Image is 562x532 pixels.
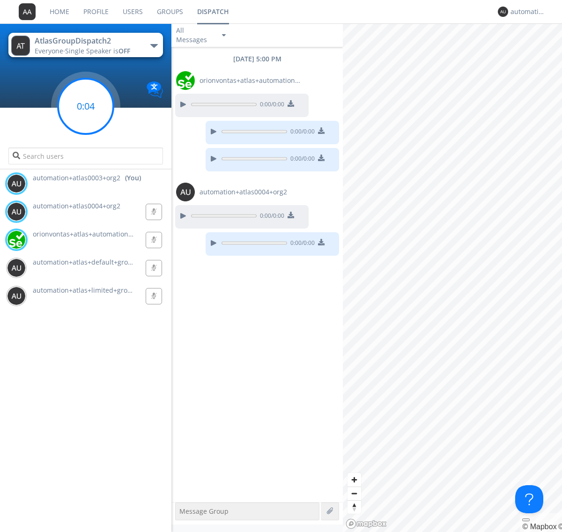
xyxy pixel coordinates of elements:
[522,518,530,521] button: Toggle attribution
[522,523,556,531] a: Mapbox
[288,100,294,107] img: download media button
[7,259,26,277] img: 373638.png
[318,155,325,161] img: download media button
[348,501,361,514] span: Reset bearing to north
[8,148,163,164] input: Search users
[257,212,284,222] span: 0:00 / 0:00
[318,127,325,134] img: download media button
[33,258,154,266] span: automation+atlas+default+group+org2
[222,34,226,37] img: caret-down-sm.svg
[348,500,361,514] button: Reset bearing to north
[33,173,120,183] span: automation+atlas0003+org2
[318,239,325,245] img: download media button
[7,287,26,305] img: 373638.png
[200,76,303,85] span: orionvontas+atlas+automation+org2
[147,81,163,98] img: Translation enabled
[288,212,294,218] img: download media button
[7,230,26,249] img: 29d36aed6fa347d5a1537e7736e6aa13
[200,187,287,197] span: automation+atlas0004+org2
[257,100,284,111] span: 0:00 / 0:00
[176,71,195,90] img: 29d36aed6fa347d5a1537e7736e6aa13
[348,473,361,487] button: Zoom in
[35,46,140,56] div: Everyone ·
[33,286,157,295] span: automation+atlas+limited+groups+org2
[171,54,343,64] div: [DATE] 5:00 PM
[35,36,140,46] div: AtlasGroupDispatch2
[65,46,130,55] span: Single Speaker is
[515,485,543,513] iframe: Toggle Customer Support
[510,7,546,16] div: automation+atlas0003+org2
[287,239,315,249] span: 0:00 / 0:00
[498,7,508,17] img: 373638.png
[33,201,120,210] span: automation+atlas0004+org2
[33,229,146,238] span: orionvontas+atlas+automation+org2
[125,173,141,183] div: (You)
[19,3,36,20] img: 373638.png
[118,46,130,55] span: OFF
[346,518,387,529] a: Mapbox logo
[176,26,214,44] div: All Messages
[11,36,30,56] img: 373638.png
[7,174,26,193] img: 373638.png
[176,183,195,201] img: 373638.png
[8,33,163,57] button: AtlasGroupDispatch2Everyone·Single Speaker isOFF
[287,155,315,165] span: 0:00 / 0:00
[348,487,361,500] button: Zoom out
[287,127,315,138] span: 0:00 / 0:00
[7,202,26,221] img: 373638.png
